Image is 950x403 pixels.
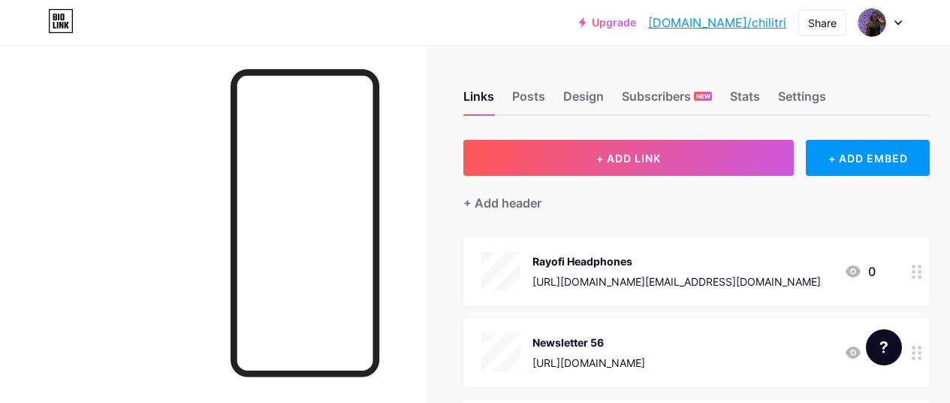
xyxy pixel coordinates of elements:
[532,355,645,371] div: [URL][DOMAIN_NAME]
[463,87,494,114] div: Links
[622,87,712,114] div: Subscribers
[730,87,760,114] div: Stats
[778,87,826,114] div: Settings
[512,87,545,114] div: Posts
[563,87,604,114] div: Design
[596,152,661,165] span: + ADD LINK
[579,17,636,29] a: Upgrade
[808,15,837,31] div: Share
[532,335,645,350] div: Newsletter 56
[806,140,930,176] div: + ADD EMBED
[532,274,821,289] div: [URL][DOMAIN_NAME][EMAIL_ADDRESS][DOMAIN_NAME]
[532,253,821,269] div: Rayofi Headphones
[463,140,794,176] button: + ADD LINK
[844,262,876,280] div: 0
[648,14,786,32] a: [DOMAIN_NAME]/chilitri
[844,344,876,362] div: 0
[463,194,541,212] div: + Add header
[696,92,710,101] span: NEW
[858,8,886,37] img: chilitri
